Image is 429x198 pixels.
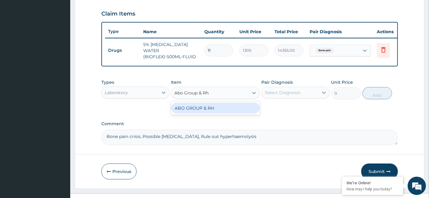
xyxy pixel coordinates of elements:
label: Types [101,80,114,85]
div: Select Diagnosis [265,90,300,96]
div: Minimize live chat window [100,3,115,18]
label: Comment [101,121,398,126]
label: Unit Price [331,79,353,85]
h3: Claim Items [101,11,135,17]
button: Add [362,87,392,99]
div: We're Online! [347,180,398,186]
button: Submit [361,164,398,179]
th: Name [140,26,201,38]
th: Pair Diagnosis [307,26,374,38]
div: Laboratory [105,90,128,96]
div: Chat with us now [32,34,103,42]
th: Quantity [201,26,236,38]
th: Type [105,26,140,37]
img: d_794563401_company_1708531726252_794563401 [11,30,25,46]
label: Item [171,79,181,85]
button: Previous [101,164,136,179]
div: ABO GROUP & RH [171,103,260,114]
span: We're online! [35,60,84,122]
th: Actions [374,26,404,38]
span: Bone pain [315,48,334,54]
label: Pair Diagnosis [261,79,293,85]
th: Unit Price [236,26,271,38]
th: Total Price [271,26,307,38]
td: 5% [MEDICAL_DATA] WATER (BIOFLEX)-500ML-FLUID [140,38,201,63]
p: How may I help you today? [347,186,398,192]
textarea: Type your message and hit 'Enter' [3,133,116,154]
td: Drugs [105,45,140,56]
